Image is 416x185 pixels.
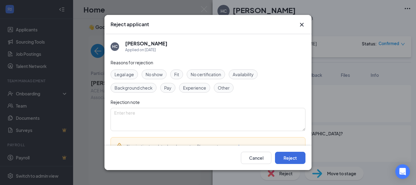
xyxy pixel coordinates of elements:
[298,21,305,28] svg: Cross
[116,142,123,150] svg: Warning
[241,152,271,164] button: Cancel
[125,47,167,53] div: Applied on [DATE]
[111,21,149,28] h3: Reject applicant
[111,60,153,65] span: Reasons for rejection
[111,99,140,105] span: Rejection note
[238,144,246,149] a: here
[218,84,230,91] span: Other
[233,71,254,78] span: Availability
[395,164,410,179] div: Open Intercom Messenger
[146,71,163,78] span: No show
[174,71,179,78] span: Fit
[298,21,305,28] button: Close
[112,44,118,49] div: HC
[115,84,153,91] span: Background check
[125,40,167,47] h5: [PERSON_NAME]
[164,84,171,91] span: Pay
[183,84,206,91] span: Experience
[275,152,305,164] button: Reject
[191,71,221,78] span: No certification
[127,144,247,149] span: No rejection templates have been setup. Please create a new one .
[115,71,134,78] span: Legal age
